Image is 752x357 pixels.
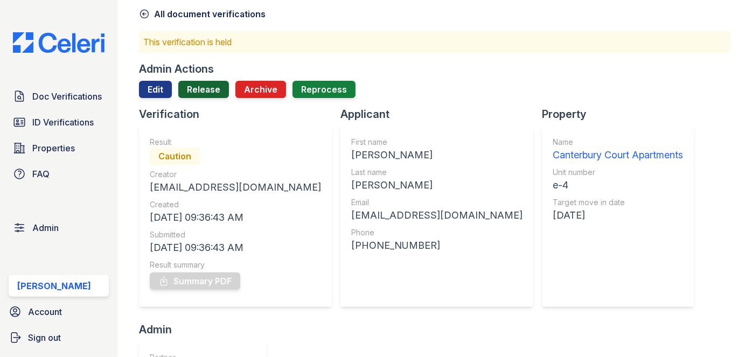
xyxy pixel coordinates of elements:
[553,197,683,208] div: Target move in date
[293,81,356,98] button: Reprocess
[150,260,321,270] div: Result summary
[32,116,94,129] span: ID Verifications
[139,322,275,337] div: Admin
[150,137,321,148] div: Result
[351,148,523,163] div: [PERSON_NAME]
[139,81,172,98] a: Edit
[17,279,91,292] div: [PERSON_NAME]
[32,142,75,155] span: Properties
[139,61,214,76] div: Admin Actions
[553,208,683,223] div: [DATE]
[150,148,200,165] div: Caution
[32,90,102,103] span: Doc Verifications
[340,107,542,122] div: Applicant
[143,36,726,48] p: This verification is held
[28,305,62,318] span: Account
[351,178,523,193] div: [PERSON_NAME]
[553,178,683,193] div: e-4
[9,217,109,239] a: Admin
[150,240,321,255] div: [DATE] 09:36:43 AM
[351,238,523,253] div: [PHONE_NUMBER]
[150,210,321,225] div: [DATE] 09:36:43 AM
[351,208,523,223] div: [EMAIL_ADDRESS][DOMAIN_NAME]
[150,229,321,240] div: Submitted
[351,167,523,178] div: Last name
[351,227,523,238] div: Phone
[150,169,321,180] div: Creator
[542,107,702,122] div: Property
[9,111,109,133] a: ID Verifications
[32,167,50,180] span: FAQ
[351,197,523,208] div: Email
[9,163,109,185] a: FAQ
[553,148,683,163] div: Canterbury Court Apartments
[553,167,683,178] div: Unit number
[9,86,109,107] a: Doc Verifications
[150,180,321,195] div: [EMAIL_ADDRESS][DOMAIN_NAME]
[553,137,683,163] a: Name Canterbury Court Apartments
[9,137,109,159] a: Properties
[32,221,59,234] span: Admin
[4,32,113,53] img: CE_Logo_Blue-a8612792a0a2168367f1c8372b55b34899dd931a85d93a1a3d3e32e68fde9ad4.png
[4,301,113,323] a: Account
[351,137,523,148] div: First name
[28,331,61,344] span: Sign out
[139,107,340,122] div: Verification
[150,199,321,210] div: Created
[139,8,266,20] a: All document verifications
[553,137,683,148] div: Name
[4,327,113,348] a: Sign out
[178,81,229,98] a: Release
[235,81,286,98] button: Archive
